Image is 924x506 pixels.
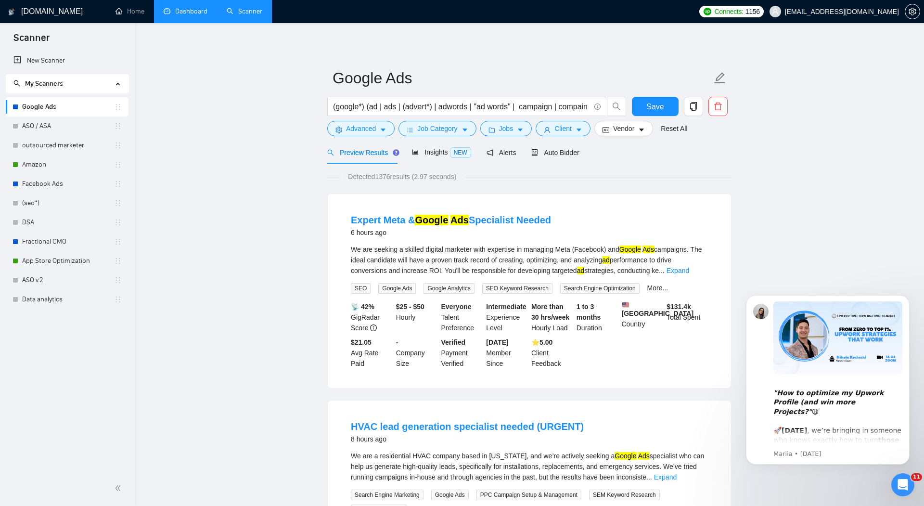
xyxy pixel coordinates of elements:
[114,276,122,284] span: holder
[482,283,552,294] span: SEO Keyword Research
[659,267,665,274] span: ...
[114,199,122,207] span: holder
[327,121,395,136] button: settingAdvancedcaret-down
[341,171,463,182] span: Detected 1376 results (2.97 seconds)
[613,123,634,134] span: Vendor
[335,126,342,133] span: setting
[6,251,128,271] li: App Store Optimization
[394,337,439,369] div: Company Size
[22,251,114,271] a: App Store Optimization
[351,244,708,276] div: We are seeking a skilled digital marketer with expertise in managing Meta (Facebook) and campaign...
[441,303,472,311] b: Everyone
[684,97,703,116] button: copy
[407,126,413,133] span: bars
[594,104,601,110] span: info-circle
[499,123,513,134] span: Jobs
[484,337,529,369] div: Member Since
[380,126,386,133] span: caret-down
[349,337,394,369] div: Avg Rate Paid
[415,215,448,225] mark: Google
[529,301,575,333] div: Hourly Load
[378,283,416,294] span: Google Ads
[398,121,476,136] button: barsJob Categorycaret-down
[6,31,57,51] span: Scanner
[351,303,374,311] b: 📡 42%
[642,246,654,253] mark: Ads
[638,126,645,133] span: caret-down
[6,155,128,174] li: Amazon
[349,301,394,333] div: GigRadar Score
[6,271,128,290] li: ASO v.2
[450,215,469,225] mark: Ads
[646,101,664,113] span: Save
[6,117,128,136] li: ASO / ASA
[517,126,524,133] span: caret-down
[25,79,63,88] span: My Scanners
[619,246,641,253] mark: Google
[484,301,529,333] div: Experience Level
[22,290,114,309] a: Data analytics
[905,8,920,15] span: setting
[114,238,122,246] span: holder
[462,126,468,133] span: caret-down
[6,194,128,213] li: (seo*)
[704,8,711,15] img: upwork-logo.png
[417,123,457,134] span: Job Category
[905,4,920,19] button: setting
[531,149,579,156] span: Auto Bidder
[487,149,516,156] span: Alerts
[227,7,262,15] a: searchScanner
[114,219,122,226] span: holder
[6,213,128,232] li: DSA
[370,324,377,331] span: info-circle
[115,7,144,15] a: homeHome
[576,126,582,133] span: caret-down
[536,121,590,136] button: userClientcaret-down
[531,338,552,346] b: ⭐️ 5.00
[622,301,694,317] b: [GEOGRAPHIC_DATA]
[439,301,485,333] div: Talent Preference
[22,155,114,174] a: Amazon
[13,51,121,70] a: New Scanner
[531,303,569,321] b: More than 30 hrs/week
[745,6,760,17] span: 1156
[22,136,114,155] a: outsourced marketer
[486,338,508,346] b: [DATE]
[602,256,610,264] mark: ad
[708,97,728,116] button: delete
[577,267,585,274] mark: ad
[531,149,538,156] span: robot
[714,72,726,84] span: edit
[488,126,495,133] span: folder
[544,126,551,133] span: user
[114,296,122,303] span: holder
[709,102,727,111] span: delete
[439,337,485,369] div: Payment Verified
[554,123,572,134] span: Client
[620,301,665,333] div: Country
[577,303,601,321] b: 1 to 3 months
[327,149,334,156] span: search
[351,283,371,294] span: SEO
[667,267,689,274] a: Expand
[647,284,668,292] a: More...
[6,51,128,70] li: New Scanner
[115,483,124,493] span: double-left
[603,126,609,133] span: idcard
[351,433,584,445] div: 8 hours ago
[615,452,636,460] mark: Google
[423,283,474,294] span: Google Analytics
[396,338,398,346] b: -
[646,473,652,481] span: ...
[412,148,471,156] span: Insights
[560,283,640,294] span: Search Engine Optimization
[114,161,122,169] span: holder
[665,301,710,333] div: Total Spent
[607,97,626,116] button: search
[114,142,122,149] span: holder
[114,257,122,265] span: holder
